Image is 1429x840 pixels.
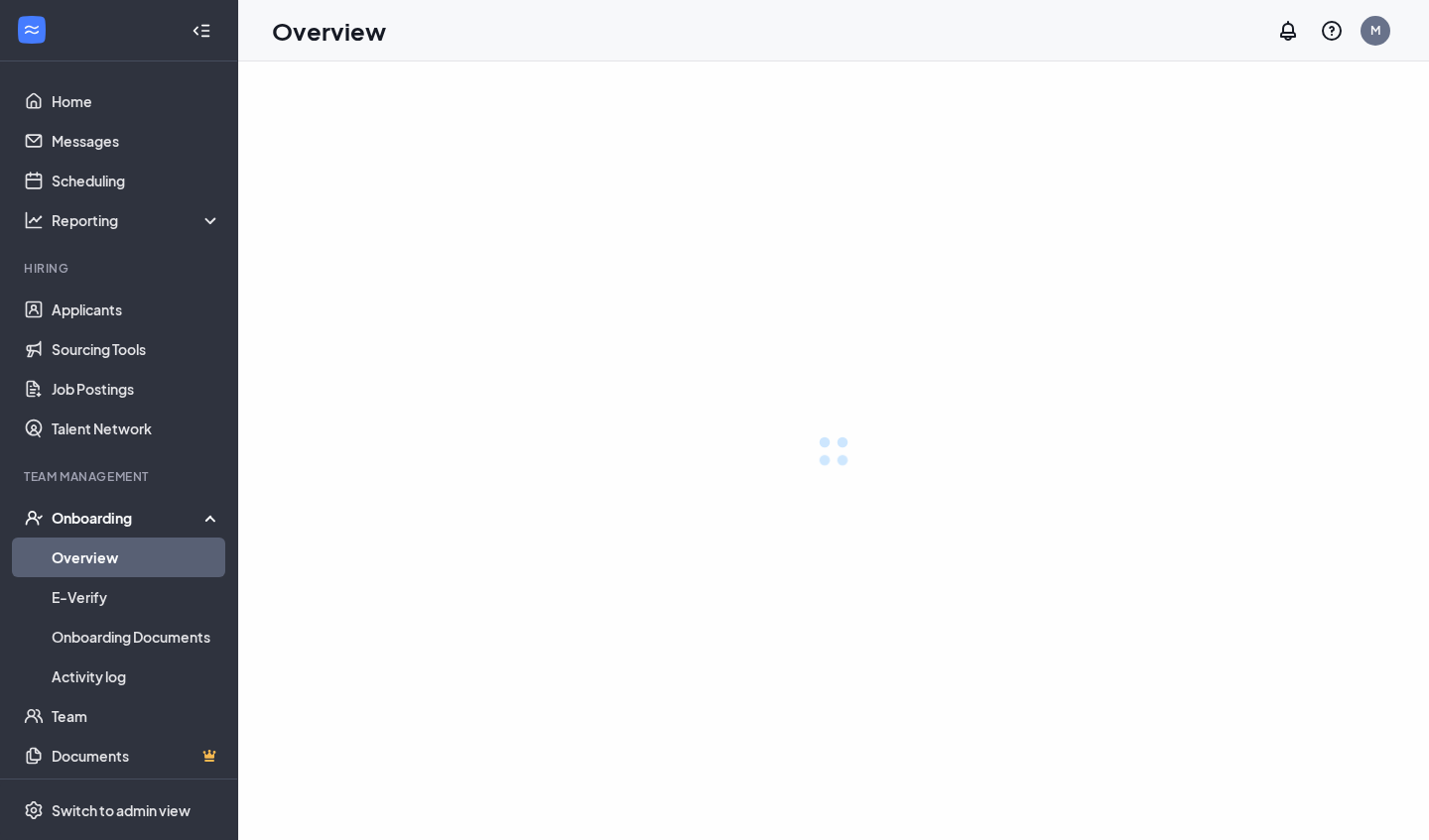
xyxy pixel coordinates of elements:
[1276,19,1300,43] svg: Notifications
[52,776,221,815] a: SurveysCrown
[52,81,221,121] a: Home
[24,508,44,528] svg: UserCheck
[192,21,211,41] svg: Collapse
[52,290,221,329] a: Applicants
[52,657,221,696] a: Activity log
[52,161,221,200] a: Scheduling
[24,260,217,277] div: Hiring
[22,20,42,40] svg: WorkstreamLogo
[24,210,44,230] svg: Analysis
[52,210,222,230] div: Reporting
[272,14,386,48] h1: Overview
[1320,19,1344,43] svg: QuestionInfo
[52,800,191,820] div: Switch to admin view
[24,468,217,485] div: Team Management
[52,538,221,577] a: Overview
[1370,22,1380,39] div: M
[52,409,221,448] a: Talent Network
[52,329,221,369] a: Sourcing Tools
[52,508,222,528] div: Onboarding
[52,736,221,776] a: DocumentsCrown
[52,696,221,736] a: Team
[52,121,221,161] a: Messages
[52,577,221,617] a: E-Verify
[52,369,221,409] a: Job Postings
[52,617,221,657] a: Onboarding Documents
[24,800,44,820] svg: Settings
